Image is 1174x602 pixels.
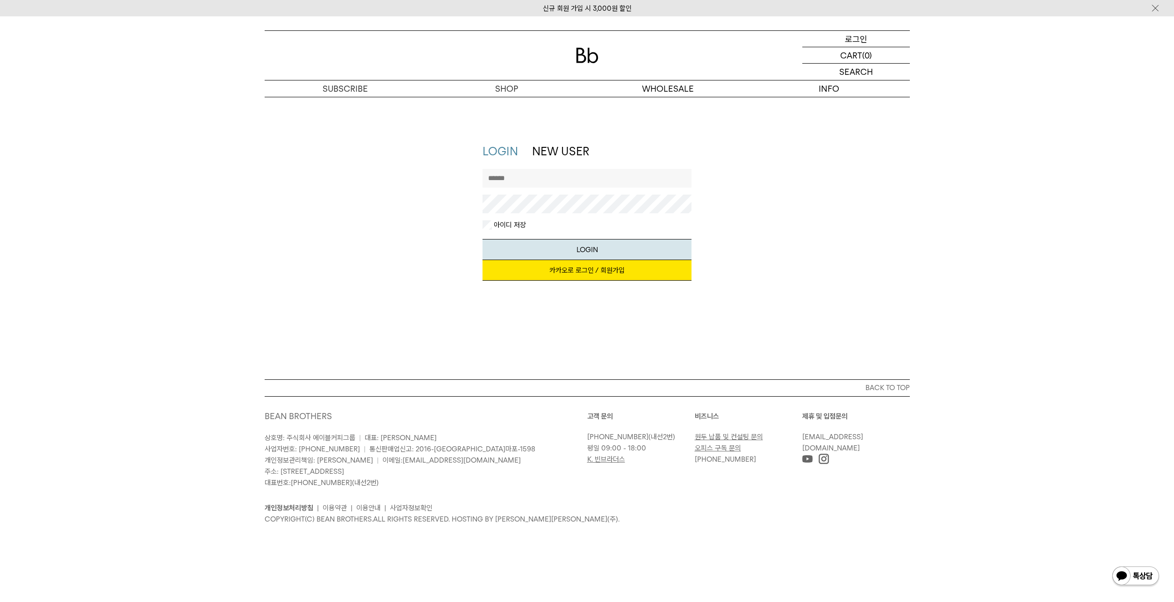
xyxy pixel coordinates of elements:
[426,80,587,97] a: SHOP
[483,239,691,260] button: LOGIN
[265,467,344,476] span: 주소: [STREET_ADDRESS]
[265,456,373,464] span: 개인정보관리책임: [PERSON_NAME]
[532,145,589,158] a: NEW USER
[265,80,426,97] a: SUBSCRIBE
[587,433,648,441] a: [PHONE_NUMBER]
[749,80,910,97] p: INFO
[483,260,691,281] a: 카카오로 로그인 / 회원가입
[839,64,873,80] p: SEARCH
[1111,566,1160,588] img: 카카오톡 채널 1:1 채팅 버튼
[265,479,379,487] span: 대표번호: (내선2번)
[483,145,518,158] a: LOGIN
[377,456,379,464] span: |
[390,504,432,512] a: 사업자정보확인
[265,445,360,453] span: 사업자번호: [PHONE_NUMBER]
[265,379,910,396] button: BACK TO TOP
[364,445,366,453] span: |
[587,411,695,422] p: 고객 문의
[587,442,690,454] p: 평일 09:00 - 18:00
[695,444,741,452] a: 오피스 구독 문의
[265,434,355,442] span: 상호명: 주식회사 에이블커피그룹
[802,31,910,47] a: 로그인
[695,411,802,422] p: 비즈니스
[369,445,535,453] span: 통신판매업신고: 2016-[GEOGRAPHIC_DATA]마포-1598
[802,47,910,64] a: CART (0)
[862,47,872,63] p: (0)
[802,411,910,422] p: 제휴 및 입점문의
[356,504,381,512] a: 이용안내
[323,504,347,512] a: 이용약관
[840,47,862,63] p: CART
[359,434,361,442] span: |
[265,514,910,525] p: COPYRIGHT(C) BEAN BROTHERS. ALL RIGHTS RESERVED. HOSTING BY [PERSON_NAME][PERSON_NAME](주).
[492,220,526,230] label: 아이디 저장
[351,502,353,514] li: |
[365,434,437,442] span: 대표: [PERSON_NAME]
[317,502,319,514] li: |
[384,502,386,514] li: |
[291,479,352,487] a: [PHONE_NUMBER]
[543,4,632,13] a: 신규 회원 가입 시 3,000원 할인
[695,455,756,464] a: [PHONE_NUMBER]
[587,455,625,464] a: K. 빈브라더스
[845,31,867,47] p: 로그인
[403,456,521,464] a: [EMAIL_ADDRESS][DOMAIN_NAME]
[587,431,690,442] p: (내선2번)
[802,433,863,452] a: [EMAIL_ADDRESS][DOMAIN_NAME]
[695,433,763,441] a: 원두 납품 및 컨설팅 문의
[265,411,332,421] a: BEAN BROTHERS
[382,456,521,464] span: 이메일:
[576,48,598,63] img: 로고
[265,504,313,512] a: 개인정보처리방침
[587,80,749,97] p: WHOLESALE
